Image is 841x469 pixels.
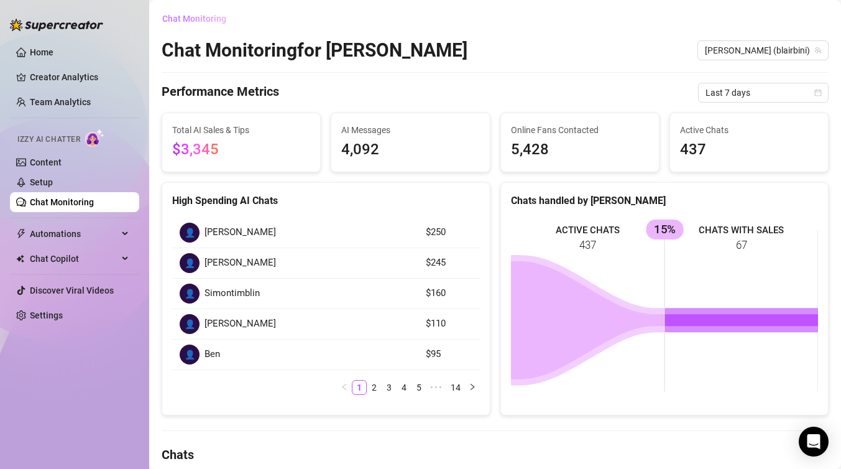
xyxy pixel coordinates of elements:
span: right [469,383,476,391]
span: 4,092 [341,138,479,162]
li: 14 [446,380,465,395]
div: High Spending AI Chats [172,193,480,208]
img: AI Chatter [85,129,104,147]
span: Active Chats [680,123,818,137]
span: AI Messages [341,123,479,137]
span: Izzy AI Chatter [17,134,80,146]
a: Settings [30,310,63,320]
h4: Performance Metrics [162,83,279,103]
span: Ben [205,347,220,362]
a: 14 [447,381,464,394]
a: Creator Analytics [30,67,129,87]
span: calendar [814,89,822,96]
span: Chat Monitoring [162,14,226,24]
a: 2 [367,381,381,394]
span: Chat Copilot [30,249,118,269]
div: Open Intercom Messenger [799,427,829,457]
span: Simontimblin [205,286,260,301]
div: Chats handled by [PERSON_NAME] [511,193,819,208]
button: left [337,380,352,395]
span: [PERSON_NAME] [205,225,276,240]
button: Chat Monitoring [162,9,236,29]
li: 2 [367,380,382,395]
span: 437 [680,138,818,162]
a: Content [30,157,62,167]
img: Chat Copilot [16,254,24,263]
div: 👤 [180,314,200,334]
li: 4 [397,380,411,395]
article: $95 [426,347,472,362]
h4: Chats [162,446,829,463]
img: logo-BBDzfeDw.svg [10,19,103,31]
article: $245 [426,256,472,271]
h2: Chat Monitoring for [PERSON_NAME] [162,39,467,62]
a: Team Analytics [30,97,91,107]
div: 👤 [180,253,200,273]
span: 5,428 [511,138,649,162]
button: right [465,380,480,395]
div: 👤 [180,345,200,365]
span: Total AI Sales & Tips [172,123,310,137]
li: 5 [411,380,426,395]
span: $3,345 [172,141,219,158]
li: 1 [352,380,367,395]
div: 👤 [180,223,200,243]
a: Home [30,47,53,57]
span: Blair (blairbini) [705,41,821,60]
li: Previous Page [337,380,352,395]
span: ••• [426,380,446,395]
article: $250 [426,225,472,240]
span: team [814,47,822,54]
span: [PERSON_NAME] [205,317,276,332]
li: Next 5 Pages [426,380,446,395]
a: 4 [397,381,411,394]
span: Online Fans Contacted [511,123,649,137]
a: Chat Monitoring [30,197,94,207]
article: $160 [426,286,472,301]
a: 1 [352,381,366,394]
a: Discover Viral Videos [30,286,114,295]
a: 5 [412,381,426,394]
li: 3 [382,380,397,395]
span: thunderbolt [16,229,26,239]
article: $110 [426,317,472,332]
li: Next Page [465,380,480,395]
div: 👤 [180,284,200,304]
span: [PERSON_NAME] [205,256,276,271]
span: left [341,383,348,391]
a: Setup [30,177,53,187]
span: Automations [30,224,118,244]
a: 3 [382,381,396,394]
span: Last 7 days [705,83,821,102]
